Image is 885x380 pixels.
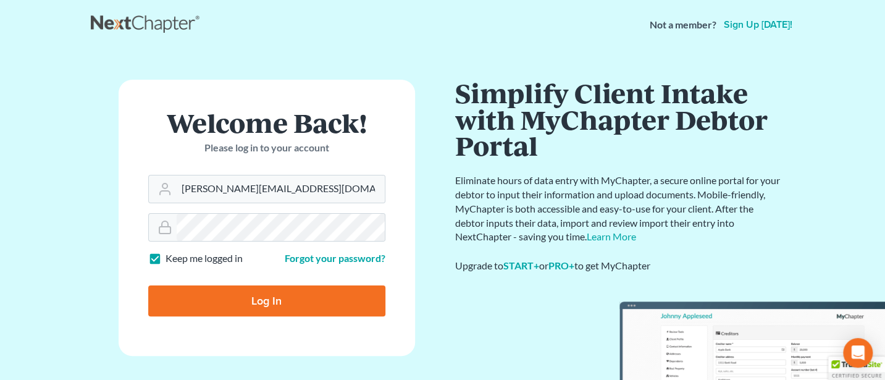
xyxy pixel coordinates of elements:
[843,338,873,368] div: Open Intercom Messenger
[587,230,636,242] a: Learn More
[721,20,795,30] a: Sign up [DATE]!
[828,357,885,380] div: TrustedSite Certified
[148,109,385,136] h1: Welcome Back!
[503,260,539,271] a: START+
[177,175,385,203] input: Email Address
[285,252,385,264] a: Forgot your password?
[148,141,385,155] p: Please log in to your account
[455,259,782,273] div: Upgrade to or to get MyChapter
[455,174,782,244] p: Eliminate hours of data entry with MyChapter, a secure online portal for your debtor to input the...
[548,260,574,271] a: PRO+
[455,80,782,159] h1: Simplify Client Intake with MyChapter Debtor Portal
[166,251,243,266] label: Keep me logged in
[650,18,716,32] strong: Not a member?
[148,285,385,316] input: Log In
